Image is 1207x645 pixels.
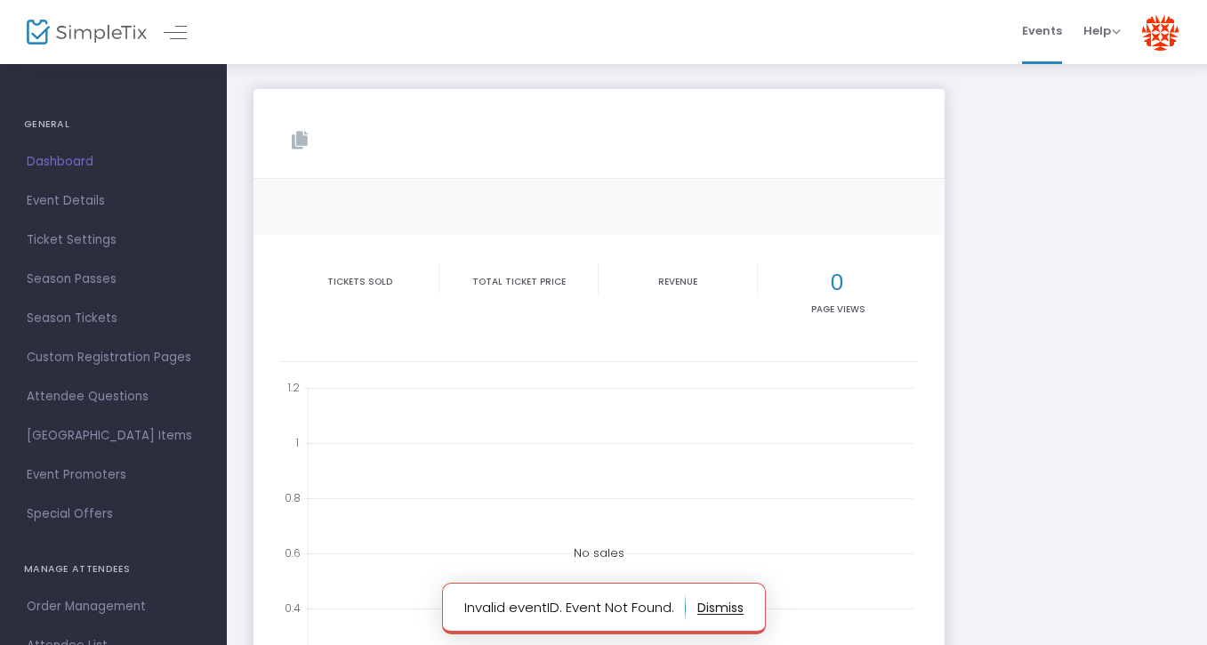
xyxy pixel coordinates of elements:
span: Season Tickets [27,307,200,330]
p: Revenue [602,275,753,288]
span: Season Passes [27,268,200,291]
span: Order Management [27,595,200,618]
p: Total Ticket Price [443,275,594,288]
p: Tickets sold [284,275,435,288]
span: Event Details [27,189,200,213]
span: Event Promoters [27,464,200,487]
span: Events [1022,8,1062,53]
span: Help [1083,22,1121,39]
span: Attendee Questions [27,385,200,408]
span: Dashboard [27,150,200,173]
span: [GEOGRAPHIC_DATA] Items [27,424,200,447]
span: Custom Registration Pages [27,346,200,369]
button: dismiss [697,593,744,622]
h4: MANAGE ATTENDEES [24,552,203,587]
h4: GENERAL [24,107,203,142]
p: Page Views [761,302,913,316]
h2: 0 [761,269,913,296]
span: Special Offers [27,503,200,526]
p: Invalid eventID. Event Not Found. [464,593,686,622]
span: Ticket Settings [27,229,200,252]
